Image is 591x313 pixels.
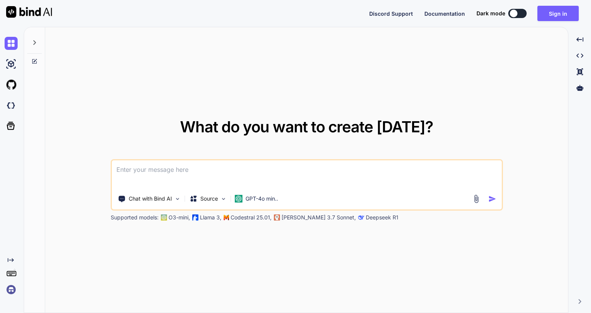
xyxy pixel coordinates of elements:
p: O3-mini, [169,214,190,221]
img: GPT-4 [161,214,167,221]
p: Supported models: [111,214,159,221]
p: Deepseek R1 [366,214,398,221]
p: Source [200,195,218,203]
button: Sign in [537,6,579,21]
span: Dark mode [476,10,505,17]
img: GPT-4o mini [235,195,242,203]
img: Mistral-AI [224,215,229,220]
img: Bind AI [6,6,52,18]
p: [PERSON_NAME] 3.7 Sonnet, [282,214,356,221]
span: What do you want to create [DATE]? [180,117,433,136]
img: darkCloudIdeIcon [5,99,18,112]
button: Discord Support [369,10,413,18]
span: Discord Support [369,10,413,17]
p: Chat with Bind AI [129,195,172,203]
img: claude [358,214,364,221]
img: githubLight [5,78,18,91]
img: attachment [472,194,481,203]
span: Documentation [424,10,465,17]
img: Llama2 [192,214,198,221]
img: ai-studio [5,58,18,71]
img: claude [274,214,280,221]
img: signin [5,283,18,296]
button: Documentation [424,10,465,18]
img: Pick Models [220,196,227,202]
img: chat [5,37,18,50]
p: Codestral 25.01, [231,214,272,221]
img: Pick Tools [174,196,181,202]
img: icon [488,195,496,203]
p: GPT-4o min.. [246,195,278,203]
p: Llama 3, [200,214,221,221]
